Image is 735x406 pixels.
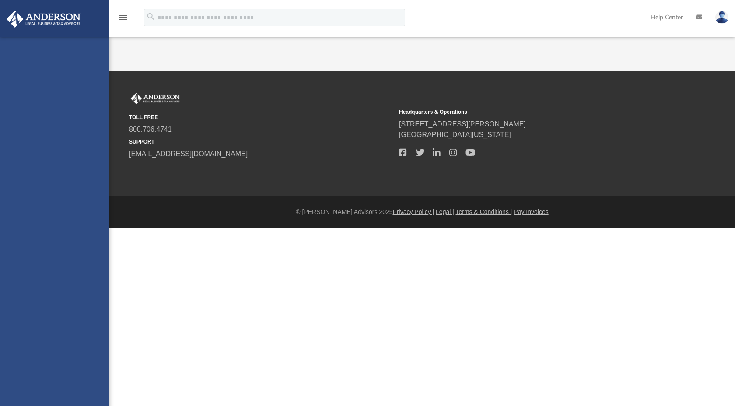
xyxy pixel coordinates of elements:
[129,150,248,157] a: [EMAIL_ADDRESS][DOMAIN_NAME]
[436,208,454,215] a: Legal |
[118,17,129,23] a: menu
[4,10,83,28] img: Anderson Advisors Platinum Portal
[129,113,393,121] small: TOLL FREE
[129,93,182,104] img: Anderson Advisors Platinum Portal
[514,208,548,215] a: Pay Invoices
[393,208,434,215] a: Privacy Policy |
[129,138,393,146] small: SUPPORT
[456,208,512,215] a: Terms & Conditions |
[129,126,172,133] a: 800.706.4741
[109,207,735,217] div: © [PERSON_NAME] Advisors 2025
[399,120,526,128] a: [STREET_ADDRESS][PERSON_NAME]
[146,12,156,21] i: search
[118,12,129,23] i: menu
[399,131,511,138] a: [GEOGRAPHIC_DATA][US_STATE]
[715,11,728,24] img: User Pic
[399,108,663,116] small: Headquarters & Operations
